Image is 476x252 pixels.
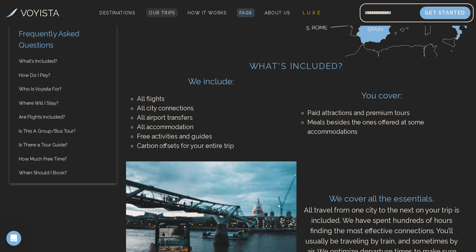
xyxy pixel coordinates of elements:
[307,118,456,136] li: Meals besides the ones offered at some accommodations
[9,58,117,65] a: What's Included?
[137,141,286,150] li: Carbon offsets for your entire trip
[9,100,117,107] a: Where Will I Stay?
[137,122,286,132] li: All accommodation
[137,103,286,113] li: All city connections
[137,132,286,141] li: Free activities and guides
[237,8,255,17] a: FAQs
[6,6,59,20] a: VOYISTA
[131,75,292,88] h2: We include:
[149,10,175,15] span: Our Trips
[307,108,456,118] li: Paid attractions and premium tours
[6,231,21,246] iframe: Intercom live chat
[301,192,462,205] h2: We cover all the essentials.
[21,6,59,20] h3: VOYISTA
[9,169,117,176] a: When Should I Book?
[185,8,229,17] a: How It Works
[9,113,117,121] a: Are Flights Included?
[265,10,290,15] span: About Us
[6,8,18,17] img: Voyista Logo
[360,5,420,20] input: Email address
[188,10,227,15] span: How It Works
[146,8,178,17] a: Our Trips
[9,86,117,93] a: Who Is Voyista For?
[302,10,320,15] span: L U X E
[137,113,286,122] li: All airport transfers
[9,155,117,163] a: How Much Free Time?
[239,10,252,15] span: FAQs
[137,94,286,103] li: All flights
[9,19,117,51] h2: Frequently Asked Questions
[9,141,117,149] a: Is There a Tour Guide?
[9,128,117,135] a: Is This A Group/Bus Tour?
[97,8,138,26] span: Destinations
[301,89,462,102] h2: You cover:
[126,62,467,71] h2: What's Included?
[9,72,117,79] a: How Do I Pay?
[300,8,323,17] a: L U X E
[262,8,292,17] a: About Us
[420,7,470,19] button: Get Started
